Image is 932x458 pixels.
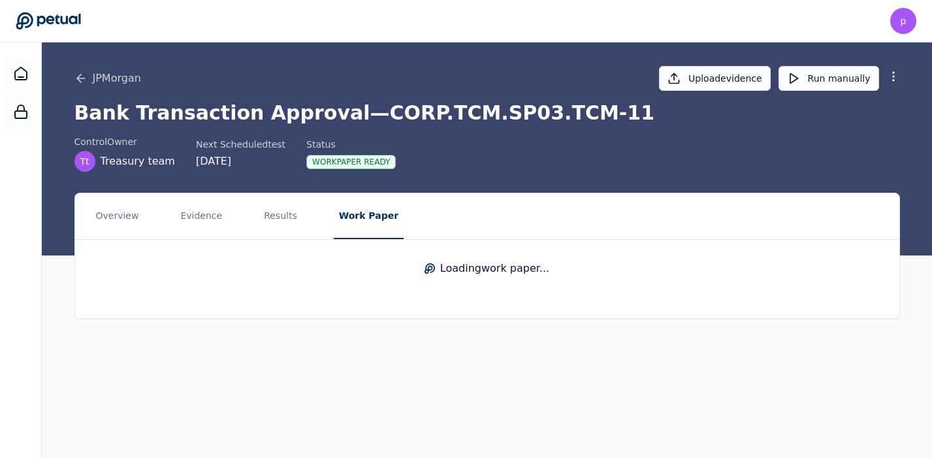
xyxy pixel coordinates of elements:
div: Next Scheduled test [196,138,285,151]
button: Run manually [779,66,879,91]
span: Tt [80,155,89,168]
nav: Tabs [75,193,899,239]
a: SOC [5,96,37,127]
button: Evidence [175,193,227,239]
a: Go to Dashboard [16,12,81,30]
div: Status [306,138,396,151]
div: control Owner [74,135,175,148]
div: Loading work paper ... [425,261,549,276]
button: Work Paper [334,193,404,239]
a: Dashboard [5,58,37,90]
button: Uploadevidence [659,66,771,91]
button: JPMorgan [74,71,141,86]
div: Workpaper Ready [306,155,396,169]
span: Treasury team [101,154,175,169]
div: [DATE] [196,154,285,169]
button: Overview [91,193,144,239]
button: Results [259,193,302,239]
span: p [901,14,907,27]
h1: Bank Transaction Approval — CORP.TCM.SP03.TCM-11 [74,101,900,125]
